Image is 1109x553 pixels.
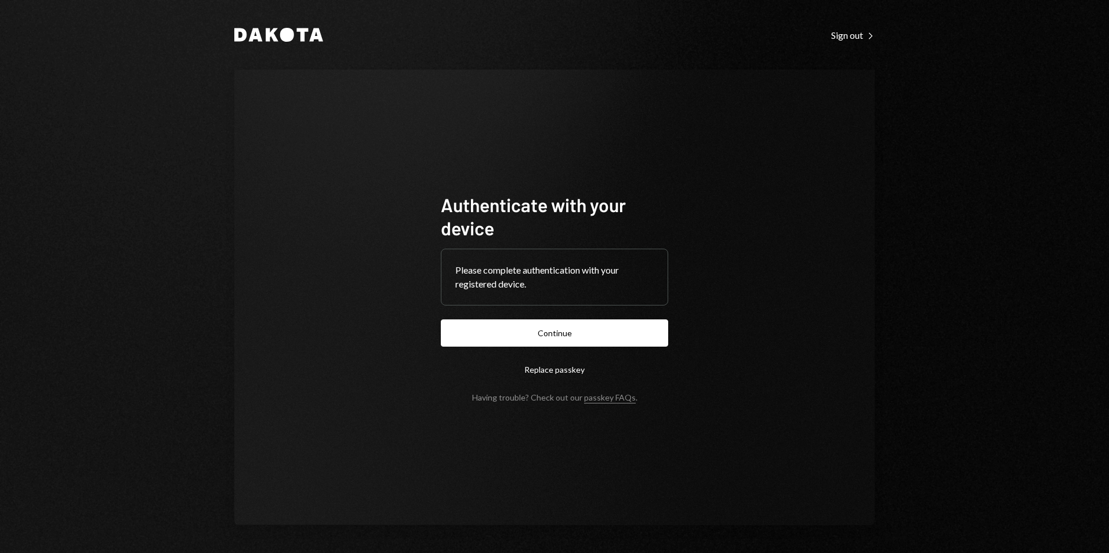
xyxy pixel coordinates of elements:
[472,392,637,402] div: Having trouble? Check out our .
[831,28,875,41] a: Sign out
[831,30,875,41] div: Sign out
[441,319,668,347] button: Continue
[441,193,668,239] h1: Authenticate with your device
[455,263,654,291] div: Please complete authentication with your registered device.
[584,392,636,403] a: passkey FAQs
[441,356,668,383] button: Replace passkey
